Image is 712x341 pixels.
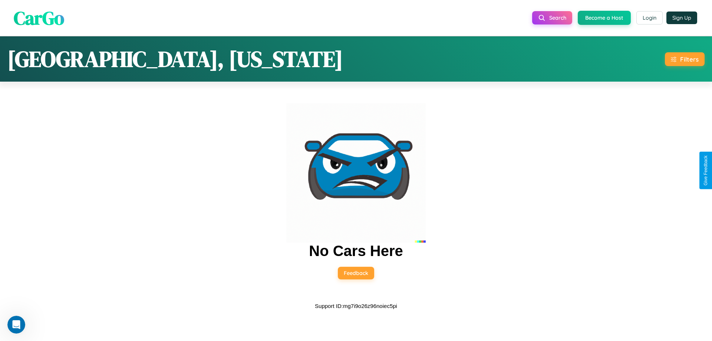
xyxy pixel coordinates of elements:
button: Feedback [338,267,374,279]
button: Login [636,11,663,24]
div: Filters [680,55,699,63]
button: Sign Up [666,12,697,24]
button: Become a Host [578,11,631,25]
span: Search [549,14,566,21]
div: Give Feedback [703,155,708,186]
h2: No Cars Here [309,243,403,259]
span: CarGo [14,5,64,30]
img: car [286,103,426,243]
button: Filters [665,52,705,66]
p: Support ID: mg7i9o26z96noiec5pi [315,301,397,311]
button: Search [532,11,572,24]
h1: [GEOGRAPHIC_DATA], [US_STATE] [7,44,343,74]
iframe: Intercom live chat [7,316,25,334]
